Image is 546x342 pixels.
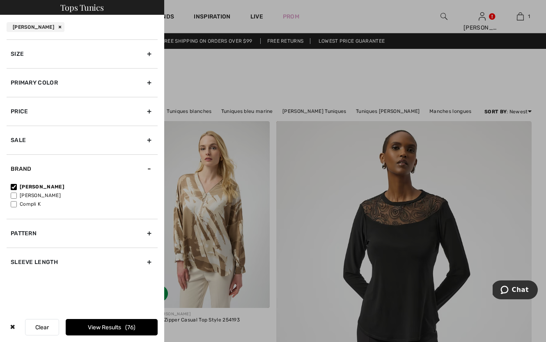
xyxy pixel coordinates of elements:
[11,193,17,199] input: [PERSON_NAME]
[11,200,158,208] label: Compli K
[7,219,158,248] div: Pattern
[11,192,158,199] label: [PERSON_NAME]
[7,68,158,97] div: Primary Color
[7,39,158,68] div: Size
[7,319,18,335] div: ✖
[7,154,158,183] div: Brand
[7,126,158,154] div: Sale
[7,22,64,32] div: [PERSON_NAME]
[11,184,17,190] input: [PERSON_NAME]
[7,248,158,276] div: Sleeve length
[25,319,59,335] button: Clear
[66,319,158,335] button: View Results76
[493,280,538,301] iframe: Opens a widget where you can chat to one of our agents
[11,201,17,207] input: Compli K
[7,97,158,126] div: Price
[125,324,135,331] span: 76
[11,183,158,191] label: [PERSON_NAME]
